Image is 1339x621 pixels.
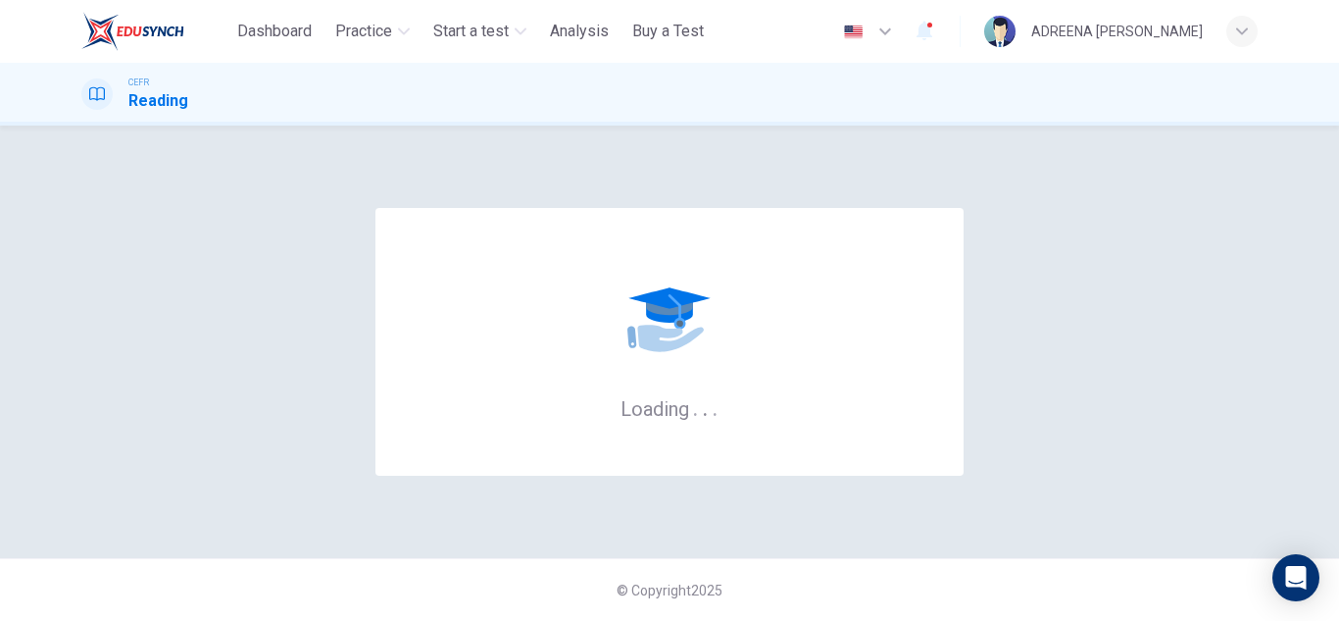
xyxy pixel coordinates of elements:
a: ELTC logo [81,12,229,51]
img: Profile picture [984,16,1016,47]
img: en [841,25,866,39]
h6: . [692,390,699,423]
button: Analysis [542,14,617,49]
span: Analysis [550,20,609,43]
h6: Loading [620,395,719,421]
span: Buy a Test [632,20,704,43]
h6: . [712,390,719,423]
span: Start a test [433,20,509,43]
button: Buy a Test [624,14,712,49]
button: Dashboard [229,14,320,49]
span: © Copyright 2025 [617,583,722,598]
button: Practice [327,14,418,49]
div: ADREENA [PERSON_NAME] [1031,20,1203,43]
div: Open Intercom Messenger [1272,554,1319,601]
button: Start a test [425,14,534,49]
span: Practice [335,20,392,43]
h6: . [702,390,709,423]
span: Dashboard [237,20,312,43]
span: CEFR [128,76,149,89]
h1: Reading [128,89,188,113]
img: ELTC logo [81,12,184,51]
